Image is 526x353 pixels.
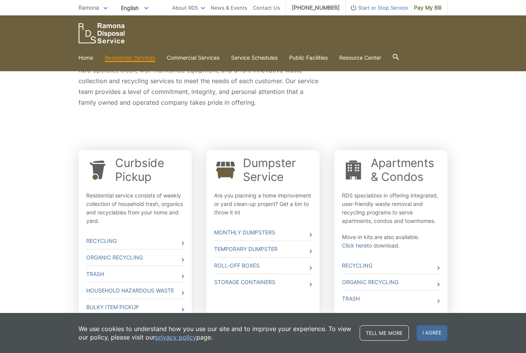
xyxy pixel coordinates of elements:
a: Resource Center [339,54,381,62]
a: Organic Recycling [342,274,440,290]
p: Residential service consists of weekly collection of household trash, organics and recyclables fr... [86,191,184,225]
a: News & Events [211,3,247,12]
a: Household Hazardous Waste [86,283,184,299]
p: RDS operates clean, well maintained equipment, and offers innovative waste collection and recycli... [79,65,320,108]
a: EDCD logo. Return to the homepage. [79,23,125,43]
a: Home [79,54,93,62]
a: Commercial Services [167,54,219,62]
a: Residential Services [105,54,155,62]
span: Ramona [79,4,99,11]
p: RDS specializes in offering integrated, user-friendly waste removal and recycling programs to ser... [342,191,440,225]
p: Move-in kits are also available. to download. [342,233,440,250]
a: Recycling [342,258,440,274]
a: Public Facilities [289,54,328,62]
a: Organic Recycling [86,249,184,266]
a: Temporary Dumpster [214,241,312,257]
a: Tell me more [360,325,409,341]
a: Monthly Dumpsters [214,224,312,241]
span: English [115,2,154,14]
a: Service Schedules [231,54,278,62]
a: Contact Us [253,3,280,12]
a: privacy policy [155,333,196,341]
a: Curbside Pickup [115,156,184,184]
p: Are you planning a home improvement or yard clean-up project? Get a bin to throw it in! [214,191,312,217]
p: We use cookies to understand how you use our site and to improve your experience. To view our pol... [79,325,352,341]
a: Dumpster Service [243,156,312,184]
a: Apartments & Condos [371,156,440,184]
span: I agree [417,325,447,341]
a: About RDS [172,3,205,12]
span: Pay My Bill [414,3,441,12]
a: Recycling [86,233,184,249]
a: Storage Containers [214,274,312,290]
a: Trash [342,291,440,307]
a: Trash [86,266,184,282]
a: Bulky Item Pickup [86,299,184,315]
a: Roll-Off Boxes [214,258,312,274]
a: Click here [342,241,367,250]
